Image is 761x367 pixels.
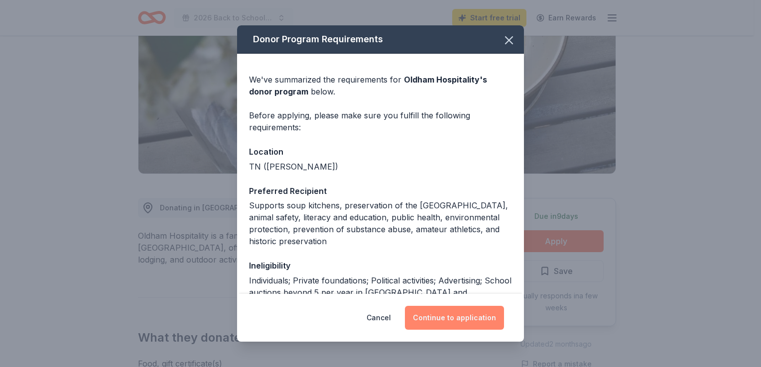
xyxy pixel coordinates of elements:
[405,306,504,330] button: Continue to application
[249,184,512,197] div: Preferred Recipient
[249,145,512,158] div: Location
[249,199,512,247] div: Supports soup kitchens, preservation of the [GEOGRAPHIC_DATA], animal safety, literacy and educat...
[367,306,391,330] button: Cancel
[237,25,524,54] div: Donor Program Requirements
[249,74,512,97] div: We've summarized the requirements for below.
[249,259,512,272] div: Ineligibility
[249,275,512,346] div: Individuals; Private foundations; Political activities; Advertising; School auctions beyond 5 per...
[249,161,512,173] div: TN ([PERSON_NAME])
[249,109,512,133] div: Before applying, please make sure you fulfill the following requirements:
